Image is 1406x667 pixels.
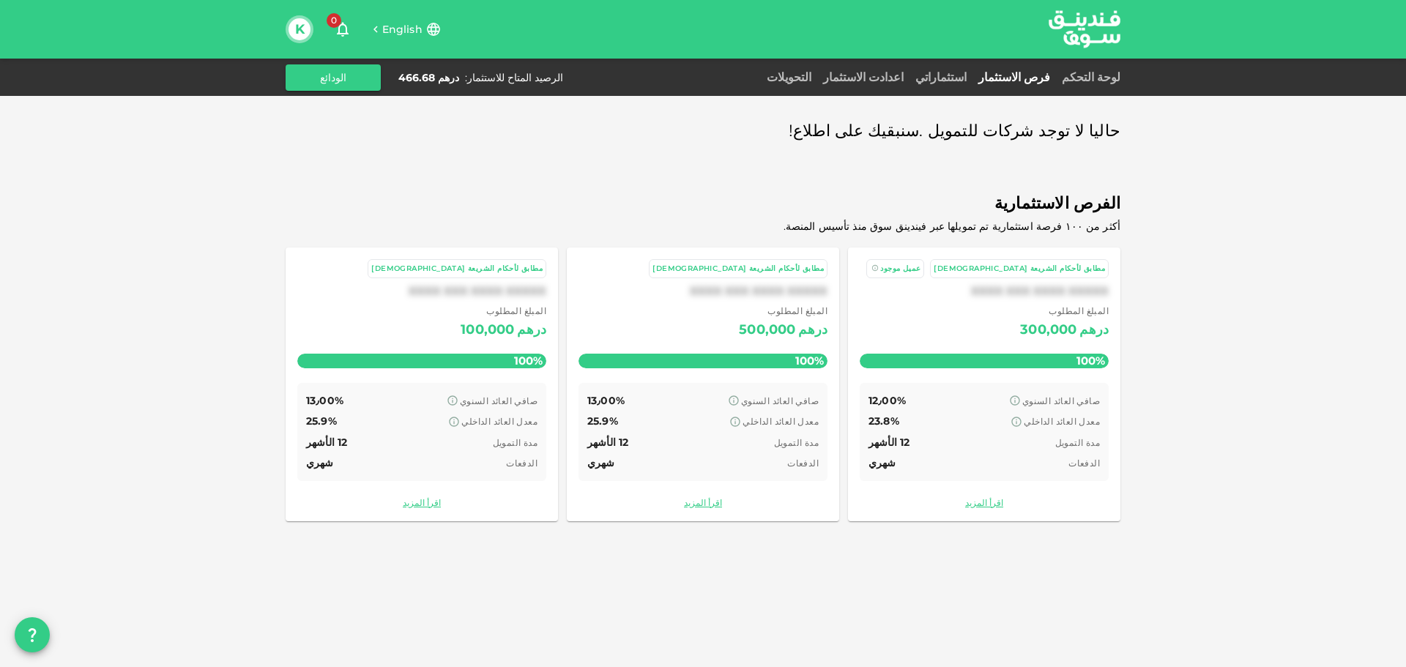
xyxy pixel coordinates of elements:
span: 100% [792,350,827,371]
button: 0 [328,15,357,44]
span: معدل العائد الداخلي [743,416,819,427]
a: التحويلات [761,70,817,84]
span: صافي العائد السنوي [1022,395,1100,406]
span: المبلغ المطلوب [739,304,827,318]
span: أكثر من ١٠٠ فرصة استثمارية تم تمويلها عبر فيندينق سوق منذ تأسيس المنصة. [784,220,1120,233]
a: اقرأ المزيد [860,496,1109,510]
div: درهم [1079,318,1109,342]
span: الفرص الاستثمارية [286,190,1120,218]
div: مطابق لأحكام الشريعة [DEMOGRAPHIC_DATA] [371,263,543,275]
span: صافي العائد السنوي [460,395,538,406]
span: المبلغ المطلوب [1020,304,1109,318]
a: لوحة التحكم [1056,70,1120,84]
span: 12 الأشهر [587,436,628,449]
div: XXXX XXX XXXX XXXXX [297,284,546,298]
span: شهري [868,456,896,469]
span: صافي العائد السنوي [741,395,819,406]
div: 300,000 [1020,318,1076,342]
button: question [15,617,50,652]
span: 100% [510,350,546,371]
a: مطابق لأحكام الشريعة [DEMOGRAPHIC_DATA] عميل موجودXXXX XXX XXXX XXXXX المبلغ المطلوب درهم300,0001... [848,247,1120,521]
div: XXXX XXX XXXX XXXXX [860,284,1109,298]
span: 13٫00% [306,394,343,407]
a: فرص الاستثمار [972,70,1056,84]
a: اقرأ المزيد [297,496,546,510]
div: 100,000 [461,318,514,342]
span: معدل العائد الداخلي [1024,416,1100,427]
span: الدفعات [506,458,538,469]
span: الدفعات [787,458,819,469]
span: شهري [306,456,334,469]
span: الدفعات [1068,458,1100,469]
span: عميل موجود [880,264,920,273]
a: مطابق لأحكام الشريعة [DEMOGRAPHIC_DATA]XXXX XXX XXXX XXXXX المبلغ المطلوب درهم500,000100% صافي ال... [567,247,839,521]
img: logo [1030,1,1139,57]
span: 25.9% [587,414,618,428]
button: الودائع [286,64,381,91]
span: English [382,23,423,36]
div: درهم 466.68 [398,70,459,85]
span: 13٫00% [587,394,625,407]
span: 25.9% [306,414,337,428]
span: المبلغ المطلوب [461,304,546,318]
span: 12 الأشهر [306,436,347,449]
div: درهم [517,318,546,342]
a: اعدادت الاستثمار [817,70,910,84]
span: معدل العائد الداخلي [461,416,538,427]
span: مدة التمويل [1055,437,1100,448]
a: logo [1049,1,1120,57]
div: مطابق لأحكام الشريعة [DEMOGRAPHIC_DATA] [652,263,824,275]
span: 100% [1073,350,1109,371]
div: 500,000 [739,318,795,342]
div: مطابق لأحكام الشريعة [DEMOGRAPHIC_DATA] [934,263,1105,275]
span: 0 [327,13,341,28]
span: 12 الأشهر [868,436,910,449]
a: اقرأ المزيد [579,496,827,510]
div: درهم [798,318,827,342]
span: مدة التمويل [774,437,819,448]
a: استثماراتي [910,70,972,84]
span: 23.8% [868,414,899,428]
span: مدة التمويل [493,437,538,448]
span: شهري [587,456,615,469]
button: K [289,18,310,40]
a: مطابق لأحكام الشريعة [DEMOGRAPHIC_DATA]XXXX XXX XXXX XXXXX المبلغ المطلوب درهم100,000100% صافي ال... [286,247,558,521]
span: 12٫00% [868,394,906,407]
span: حاليا لا توجد شركات للتمويل .سنبقيك على اطلاع! [789,117,1120,146]
div: XXXX XXX XXXX XXXXX [579,284,827,298]
div: الرصيد المتاح للاستثمار : [465,70,563,85]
